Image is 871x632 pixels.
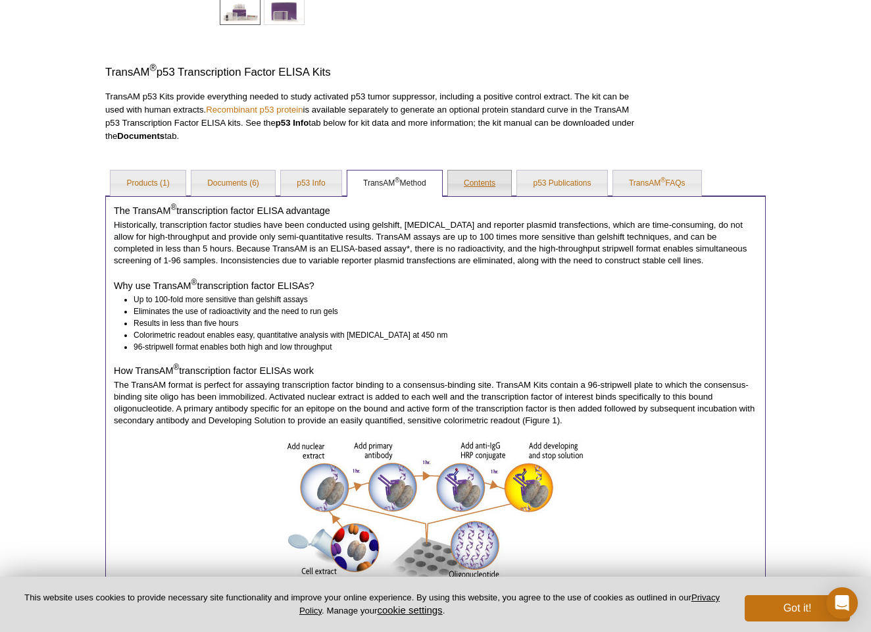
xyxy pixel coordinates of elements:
a: TransAM®Method [347,171,442,197]
p: This website uses cookies to provide necessary site functionality and improve your online experie... [21,592,723,617]
li: Colorimetric readout enables easy, quantitative analysis with [MEDICAL_DATA] at 450 nm [134,329,745,341]
a: Documents (6) [191,171,275,197]
a: Recombinant p53 protein [206,105,303,115]
sup: ® [191,278,197,287]
li: Up to 100-fold more sensitive than gelshift assays [134,294,745,305]
img: Flow chart of the TransAM DNA binding transcription factor ELISA method for measurement of activa... [287,440,584,610]
sup: ® [170,203,176,212]
sup: ® [395,176,399,184]
h4: The TransAM transcription factor ELISA advantage [114,205,757,217]
li: Eliminates the use of radioactivity and the need to run gels [134,305,745,317]
p: Historically, transcription factor studies have been conducted using gelshift, [MEDICAL_DATA] and... [114,219,757,267]
strong: Documents [117,131,164,141]
a: Privacy Policy [299,592,720,615]
a: Contents [448,171,511,197]
li: Results in less than five hours [134,317,745,329]
h4: How TransAM transcription factor ELISAs work [114,365,757,377]
a: TransAM®FAQs [613,171,701,197]
a: p53 Publications [517,171,607,197]
sup: ® [660,176,665,184]
p: The TransAM format is perfect for assaying transcription factor binding to a consensus-binding si... [114,379,757,427]
a: p53 Info [281,171,341,197]
div: Open Intercom Messenger [826,587,858,619]
li: 96-stripwell format enables both high and low throughput [134,341,745,353]
sup: ® [173,363,179,372]
a: Products (1) [111,171,185,197]
h3: TransAM p53 Transcription Factor ELISA Kits [105,65,641,80]
h4: Why use TransAM transcription factor ELISAs? [114,280,757,292]
p: TransAM p53 Kits provide everything needed to study activated p53 tumor suppressor, including a p... [105,90,641,143]
button: cookie settings [377,604,442,616]
button: Got it! [745,595,850,621]
strong: p53 Info [276,118,309,128]
sup: ® [149,63,156,74]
